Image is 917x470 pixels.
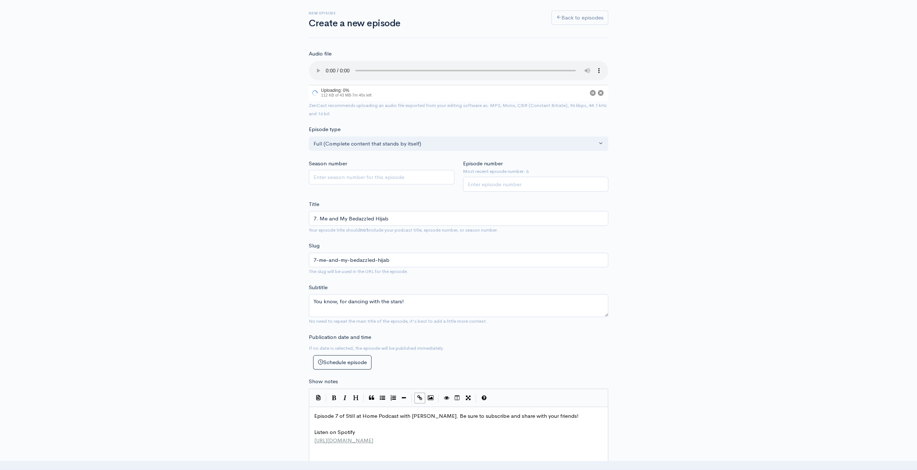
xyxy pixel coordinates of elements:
[309,125,340,134] label: Episode type
[309,227,498,233] small: Your episode title should include your podcast title, episode number, or season number.
[309,211,608,226] input: What is the episode's title?
[309,136,608,151] button: Full (Complete content that stands by itself)
[414,393,425,403] button: Create Link
[309,253,608,268] input: title-of-episode
[309,200,319,209] label: Title
[313,392,324,403] button: Insert Show Notes Template
[314,429,355,435] span: Listen on Spotify
[321,88,371,93] div: Uploading: 0%
[314,412,579,419] span: Episode 7 of Still at Home Podcast with [PERSON_NAME]. Be sure to subscribe and share with your f...
[452,393,463,403] button: Toggle Side by Side
[377,393,388,403] button: Generic List
[598,90,604,96] button: Cancel
[463,168,609,175] small: Most recent episode number: 6
[313,140,597,148] div: Full (Complete content that stands by itself)
[309,50,331,58] label: Audio file
[360,227,368,233] strong: not
[425,393,436,403] button: Insert Image
[350,393,361,403] button: Heading
[314,437,373,444] span: [URL][DOMAIN_NAME]
[476,394,476,402] i: |
[309,242,320,250] label: Slug
[329,393,339,403] button: Bold
[339,393,350,403] button: Italic
[309,333,371,341] label: Publication date and time
[388,393,399,403] button: Numbered List
[313,355,371,370] button: Schedule episode
[441,393,452,403] button: Toggle Preview
[551,10,608,25] a: Back to episodes
[590,90,596,96] button: Pause
[309,170,454,185] input: Enter season number for this episode
[309,18,543,29] h1: Create a new episode
[309,11,543,15] h6: New episode
[463,160,503,168] label: Episode number
[399,393,409,403] button: Insert Horizontal Line
[463,393,473,403] button: Toggle Fullscreen
[309,318,487,324] small: No need to repeat the main title of the episode, it's best to add a little more context.
[309,283,328,292] label: Subtitle
[411,394,412,402] i: |
[366,393,377,403] button: Quote
[309,268,408,274] small: The slug will be used in the URL for the episode.
[438,394,439,402] i: |
[463,177,609,192] input: Enter episode number
[321,93,371,97] span: 112 KB of 43 MB · 7m 40s left
[309,85,373,101] div: Uploading
[309,102,607,117] small: ZenCast recommends uploading an audio file exported from your editing software as: MP3, Mono, CBR...
[309,345,444,351] small: If no date is selected, the episode will be published immediately.
[309,160,347,168] label: Season number
[309,377,338,386] label: Show notes
[363,394,364,402] i: |
[478,393,489,403] button: Markdown Guide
